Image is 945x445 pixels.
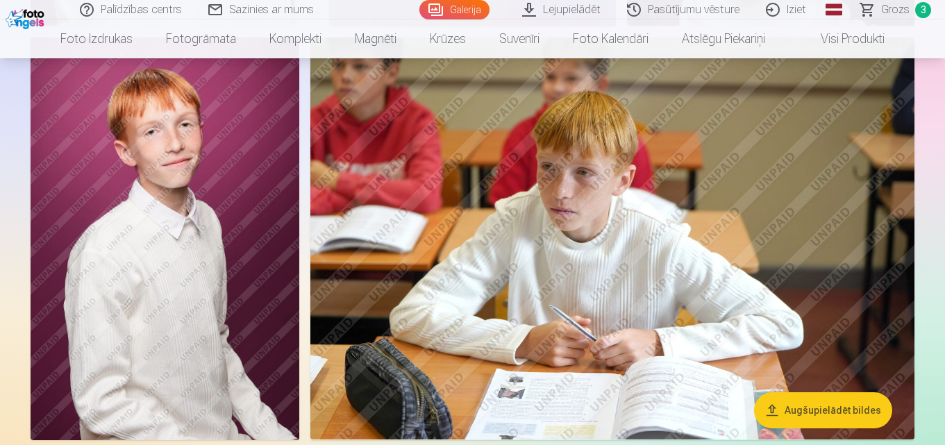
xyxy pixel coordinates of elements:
[754,392,892,428] button: Augšupielādēt bildes
[338,19,413,58] a: Magnēti
[149,19,253,58] a: Fotogrāmata
[483,19,556,58] a: Suvenīri
[881,1,910,18] span: Grozs
[6,6,48,29] img: /fa1
[556,19,665,58] a: Foto kalendāri
[782,19,901,58] a: Visi produkti
[253,19,338,58] a: Komplekti
[413,19,483,58] a: Krūzes
[44,19,149,58] a: Foto izdrukas
[915,2,931,18] span: 3
[665,19,782,58] a: Atslēgu piekariņi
